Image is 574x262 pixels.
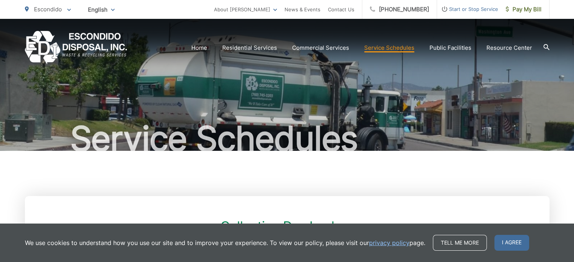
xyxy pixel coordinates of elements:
a: About [PERSON_NAME] [214,5,277,14]
span: Escondido [34,6,62,13]
h1: Service Schedules [25,120,549,158]
p: We use cookies to understand how you use our site and to improve your experience. To view our pol... [25,238,425,247]
a: News & Events [285,5,320,14]
a: Public Facilities [429,43,471,52]
span: Pay My Bill [506,5,542,14]
a: Tell me more [433,235,487,251]
a: privacy policy [369,238,409,247]
a: EDCD logo. Return to the homepage. [25,31,127,64]
h2: Collection Day Lookup [135,219,439,234]
a: Residential Services [222,43,277,52]
a: Contact Us [328,5,354,14]
span: English [82,3,120,16]
span: I agree [494,235,529,251]
a: Commercial Services [292,43,349,52]
a: Service Schedules [364,43,414,52]
a: Resource Center [486,43,532,52]
a: Home [191,43,207,52]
